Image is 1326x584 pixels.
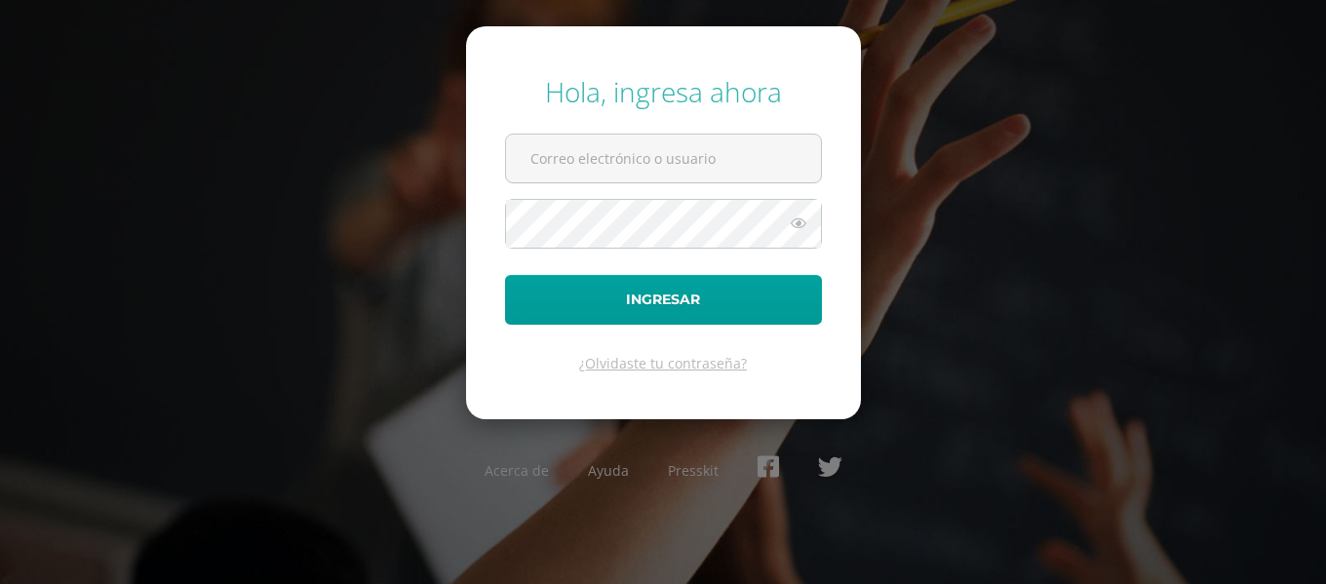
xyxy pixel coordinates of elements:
[485,461,549,480] a: Acerca de
[506,135,821,182] input: Correo electrónico o usuario
[588,461,629,480] a: Ayuda
[579,354,747,372] a: ¿Olvidaste tu contraseña?
[668,461,719,480] a: Presskit
[505,275,822,325] button: Ingresar
[505,73,822,110] div: Hola, ingresa ahora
